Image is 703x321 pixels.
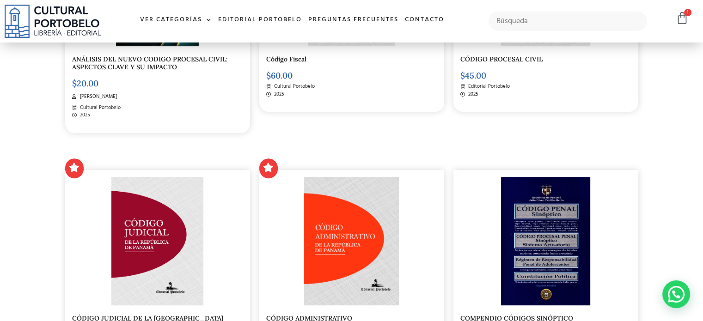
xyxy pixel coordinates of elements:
[72,78,77,89] span: $
[266,55,306,63] a: Código Fiscal
[111,177,203,305] img: CODIGO-JUDICIAL
[78,104,121,112] span: Cultural Portobelo
[272,83,315,91] span: Cultural Portobelo
[501,177,590,305] img: img20230608_15401729
[684,9,691,16] span: 1
[215,10,305,30] a: Editorial Portobelo
[72,78,98,89] bdi: 20.00
[78,111,90,119] span: 2025
[460,55,543,63] a: CÓDIGO PROCESAL CIVIL
[460,70,486,81] bdi: 45.00
[72,55,228,71] a: ANÁLISIS DEL NUEVO CODIGO PROCESAL CIVIL: ASPECTOS CLAVE Y SU IMPACTO
[460,70,465,81] span: $
[489,12,647,31] input: Búsqueda
[305,10,402,30] a: Preguntas frecuentes
[466,83,510,91] span: Editorial Portobelo
[304,177,399,305] img: CODIGO 05 PORTADA ADMINISTRATIVO _Mesa de trabajo 1-01
[676,12,689,25] a: 1
[137,10,215,30] a: Ver Categorías
[272,91,284,98] span: 2025
[78,93,117,101] span: [PERSON_NAME]
[266,70,271,81] span: $
[466,91,478,98] span: 2025
[266,70,293,81] bdi: 60.00
[402,10,447,30] a: Contacto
